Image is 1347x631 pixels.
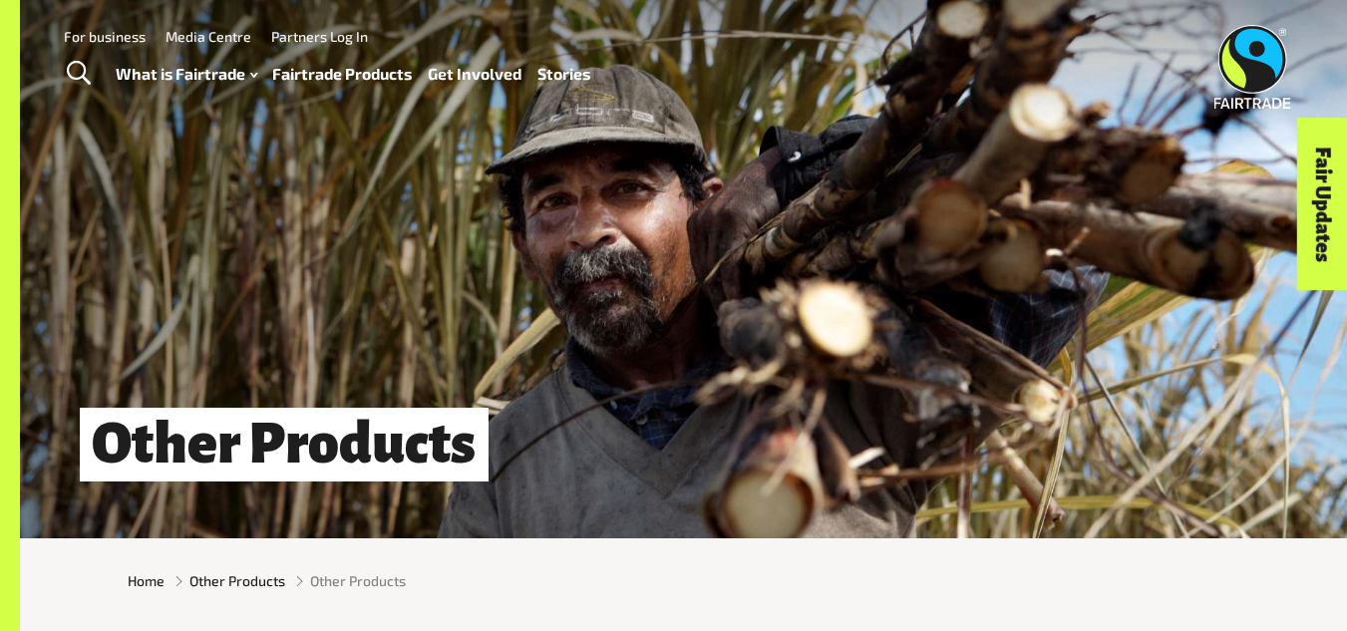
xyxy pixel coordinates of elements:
[428,60,521,89] a: Get Involved
[128,570,165,591] a: Home
[80,408,489,480] h1: Other Products
[54,49,103,99] a: Toggle Search
[189,570,285,591] a: Other Products
[271,28,368,45] a: Partners Log In
[64,28,146,45] a: For business
[272,60,412,89] a: Fairtrade Products
[537,60,590,89] a: Stories
[1214,25,1291,109] img: Fairtrade Australia New Zealand logo
[166,28,251,45] a: Media Centre
[310,570,406,591] span: Other Products
[116,60,257,89] a: What is Fairtrade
